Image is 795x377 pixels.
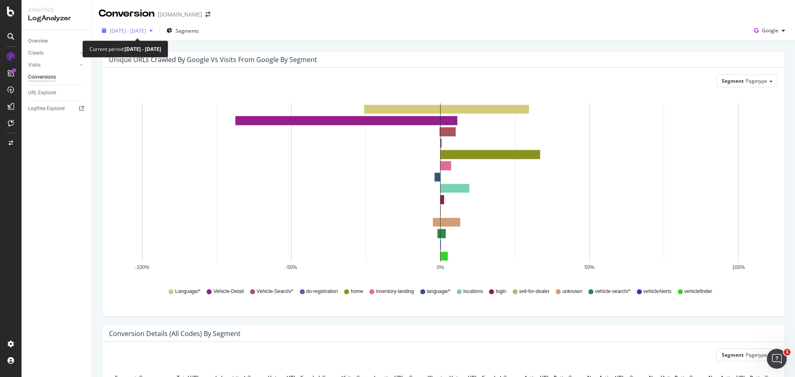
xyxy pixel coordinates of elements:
a: Visits [28,61,77,70]
span: Vehicle-Search/* [257,288,294,295]
div: Visits [28,61,41,70]
span: Vehicle-Detail [213,288,243,295]
div: Logfiles Explorer [28,104,65,113]
span: inventory-landing [376,288,414,295]
span: [DATE] - [DATE] [110,27,146,34]
span: Segments [176,27,199,34]
span: locations [463,288,483,295]
div: Analytics [28,7,85,14]
span: Language/* [175,288,200,295]
a: Logfiles Explorer [28,104,86,113]
text: 100% [732,265,745,271]
span: Segment [722,351,744,358]
text: 0% [437,265,444,271]
span: 1 [784,349,790,355]
span: Pagetype [746,351,767,358]
span: vehicleAlerts [643,288,672,295]
div: Unique URLs Crawled by google vs Visits from google by Segment [109,55,317,64]
span: login [496,288,506,295]
span: vehiclefinder [684,288,712,295]
span: Google [762,27,778,34]
iframe: Intercom live chat [767,349,787,369]
div: Conversion Details (all codes) by Segment [109,329,241,338]
button: [DATE] - [DATE] [99,24,156,37]
div: Crawls [28,49,43,58]
div: LogAnalyzer [28,14,85,23]
b: [DATE] - [DATE] [125,46,161,53]
button: Google [751,24,788,37]
span: vehicle-search/* [595,288,630,295]
a: Conversions [28,73,86,82]
a: Overview [28,37,86,46]
div: Current period: [89,44,161,54]
div: arrow-right-arrow-left [205,12,210,17]
div: [DOMAIN_NAME] [158,10,202,19]
div: Overview [28,37,48,46]
div: Conversion [99,7,154,21]
span: language/* [427,288,450,295]
a: Crawls [28,49,77,58]
span: do-registration [306,288,338,295]
div: URL Explorer [28,89,56,97]
div: Conversions [28,73,56,82]
text: -100% [135,265,149,271]
span: Segment [722,77,744,84]
span: home [351,288,363,295]
span: sell-for-dealer [519,288,549,295]
span: Pagetype [746,77,767,84]
a: URL Explorer [28,89,86,97]
button: Segments [163,24,202,37]
svg: A chart. [109,94,772,280]
span: unknown [562,288,582,295]
text: -50% [285,265,297,271]
text: 50% [584,265,594,271]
